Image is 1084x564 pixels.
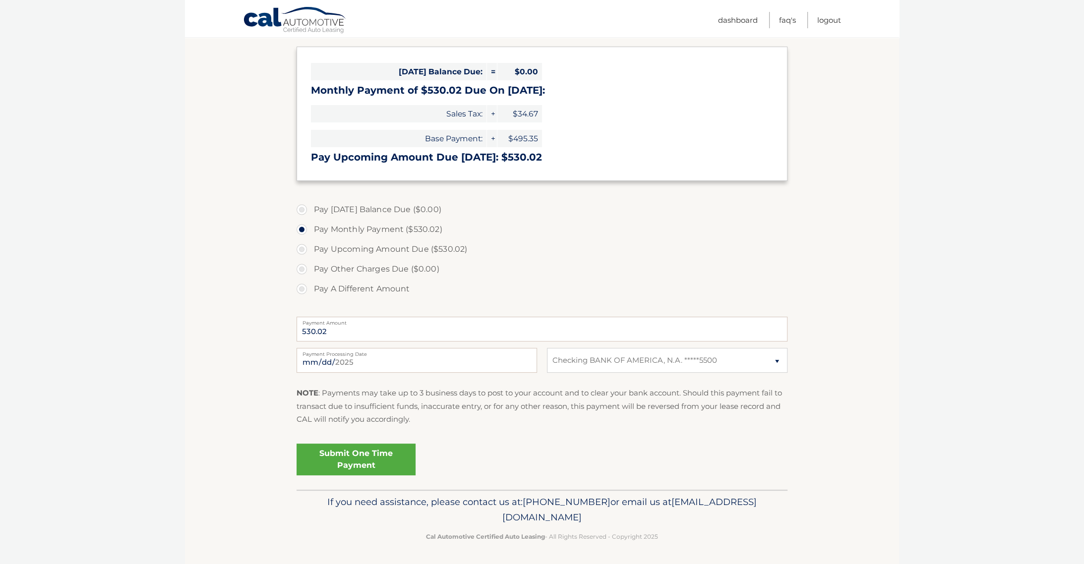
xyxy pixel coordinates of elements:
[303,531,781,542] p: - All Rights Reserved - Copyright 2025
[487,63,497,80] span: =
[779,12,796,28] a: FAQ's
[297,387,787,426] p: : Payments may take up to 3 business days to post to your account and to clear your bank account....
[311,130,486,147] span: Base Payment:
[303,494,781,526] p: If you need assistance, please contact us at: or email us at
[297,239,787,259] label: Pay Upcoming Amount Due ($530.02)
[297,279,787,299] label: Pay A Different Amount
[497,63,542,80] span: $0.00
[523,496,610,508] span: [PHONE_NUMBER]
[311,151,773,164] h3: Pay Upcoming Amount Due [DATE]: $530.02
[297,317,787,325] label: Payment Amount
[487,130,497,147] span: +
[297,259,787,279] label: Pay Other Charges Due ($0.00)
[718,12,758,28] a: Dashboard
[487,105,497,122] span: +
[311,63,486,80] span: [DATE] Balance Due:
[297,200,787,220] label: Pay [DATE] Balance Due ($0.00)
[297,317,787,341] input: Payment Amount
[426,533,545,540] strong: Cal Automotive Certified Auto Leasing
[297,348,537,373] input: Payment Date
[297,444,416,475] a: Submit One Time Payment
[311,105,486,122] span: Sales Tax:
[297,220,787,239] label: Pay Monthly Payment ($530.02)
[243,6,347,35] a: Cal Automotive
[311,84,773,97] h3: Monthly Payment of $530.02 Due On [DATE]:
[297,388,318,397] strong: NOTE
[497,105,542,122] span: $34.67
[817,12,841,28] a: Logout
[297,348,537,356] label: Payment Processing Date
[497,130,542,147] span: $495.35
